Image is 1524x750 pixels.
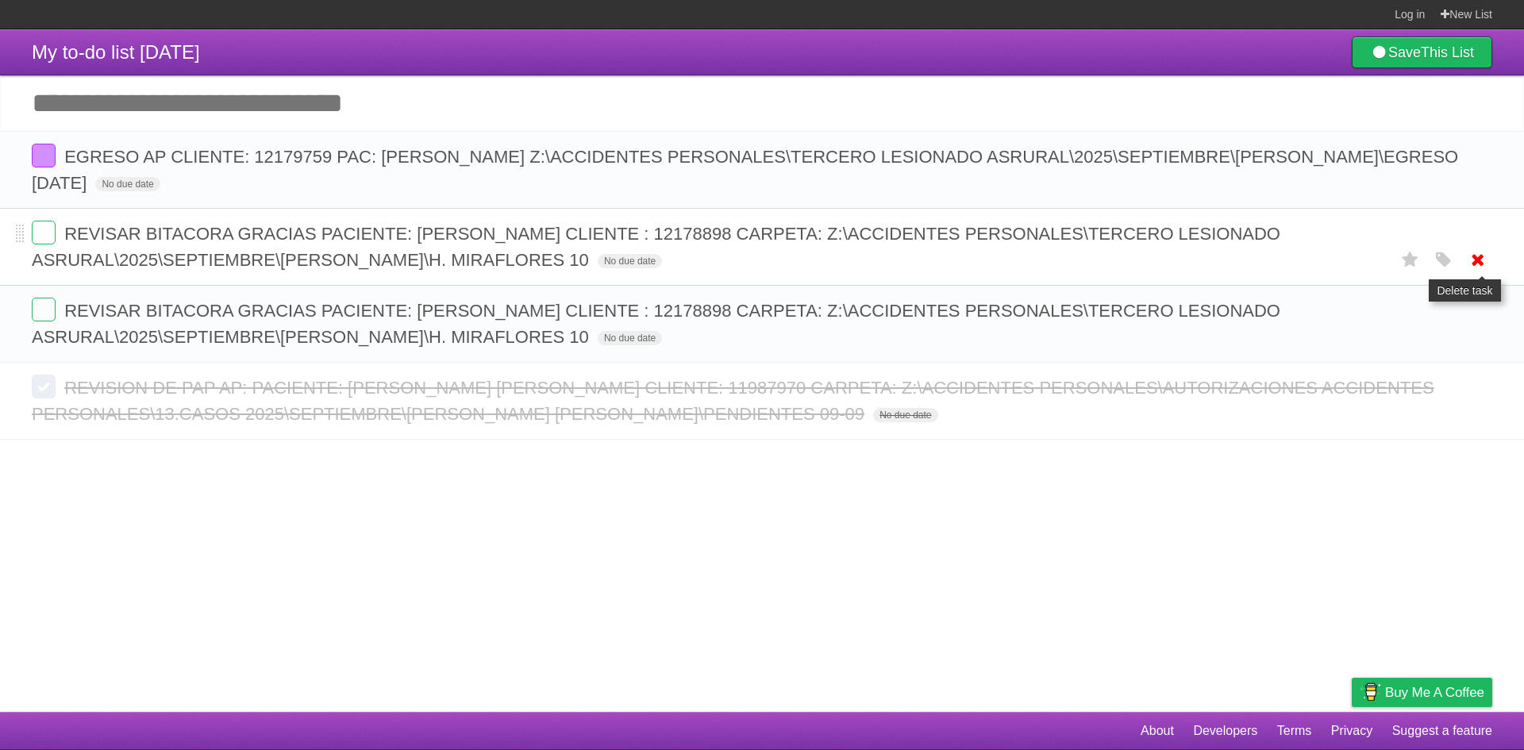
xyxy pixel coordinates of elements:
b: This List [1421,44,1474,60]
span: No due date [873,408,937,422]
span: EGRESO AP CLIENTE: 12179759 PAC: [PERSON_NAME] Z:\ACCIDENTES PERSONALES\TERCERO LESIONADO ASRURAL... [32,147,1458,193]
span: No due date [598,331,662,345]
a: About [1141,716,1174,746]
span: Buy me a coffee [1385,679,1484,706]
a: Buy me a coffee [1352,678,1492,707]
label: Done [32,144,56,167]
a: SaveThis List [1352,37,1492,68]
label: Star task [1395,247,1426,273]
a: Terms [1277,716,1312,746]
a: Privacy [1331,716,1372,746]
a: Developers [1193,716,1257,746]
span: REVISAR BITACORA GRACIAS PACIENTE: [PERSON_NAME] CLIENTE : 12178898 CARPETA: Z:\ACCIDENTES PERSON... [32,301,1280,347]
span: No due date [598,254,662,268]
a: Suggest a feature [1392,716,1492,746]
span: No due date [95,177,160,191]
span: REVISAR BITACORA GRACIAS PACIENTE: [PERSON_NAME] CLIENTE : 12178898 CARPETA: Z:\ACCIDENTES PERSON... [32,224,1280,270]
label: Done [32,221,56,244]
label: Done [32,375,56,398]
span: REVISION DE PAP AP: PACIENTE: [PERSON_NAME] [PERSON_NAME] CLIENTE: 11987970 CARPETA: Z:\ACCIDENTE... [32,378,1434,424]
label: Done [32,298,56,321]
img: Buy me a coffee [1360,679,1381,706]
span: My to-do list [DATE] [32,41,200,63]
